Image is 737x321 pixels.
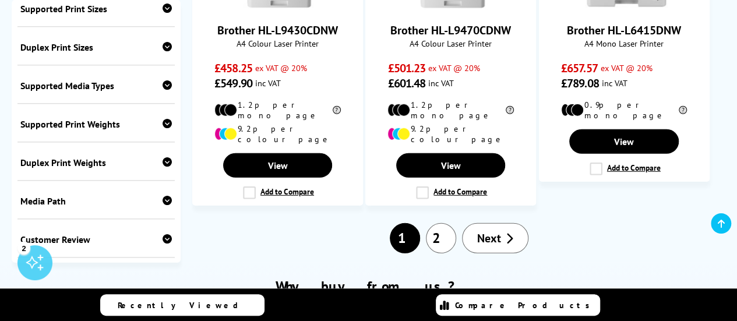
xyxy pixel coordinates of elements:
[214,76,252,91] span: £549.90
[20,157,172,169] div: Duplex Print Weights
[255,77,281,89] span: inc VAT
[17,241,30,254] div: 2
[580,2,668,13] a: Brother HL-L6415DNW
[561,76,599,91] span: £789.08
[100,294,265,316] a: Recently Viewed
[22,277,715,295] h2: Why buy from us?
[601,62,653,73] span: ex VAT @ 20%
[199,38,357,49] span: A4 Colour Laser Printer
[20,119,172,130] div: Supported Print Weights
[602,77,627,89] span: inc VAT
[387,76,425,91] span: £601.48
[387,100,514,121] li: 1.2p per mono page
[567,23,681,38] a: Brother HL-L6415DNW
[462,223,528,253] a: Next
[223,153,332,178] a: View
[436,294,600,316] a: Compare Products
[20,234,172,246] div: Customer Review
[20,3,172,15] div: Supported Print Sizes
[416,186,487,199] label: Add to Compare
[243,186,314,199] label: Add to Compare
[20,196,172,207] div: Media Path
[545,38,703,49] span: A4 Mono Laser Printer
[428,77,454,89] span: inc VAT
[217,23,338,38] a: Brother HL-L9430CDNW
[426,223,456,253] a: 2
[396,153,505,178] a: View
[20,80,172,92] div: Supported Media Types
[390,23,511,38] a: Brother HL-L9470CDNW
[118,300,250,311] span: Recently Viewed
[255,62,307,73] span: ex VAT @ 20%
[428,62,480,73] span: ex VAT @ 20%
[407,2,495,13] a: Brother HL-L9470CDNW
[561,100,687,121] li: 0.9p per mono page
[234,2,321,13] a: Brother HL-L9430CDNW
[372,38,530,49] span: A4 Colour Laser Printer
[477,231,501,246] span: Next
[387,124,514,144] li: 9.2p per colour page
[569,129,678,154] a: View
[214,100,341,121] li: 1.2p per mono page
[214,61,252,76] span: £458.25
[590,163,661,175] label: Add to Compare
[561,61,598,76] span: £657.57
[387,61,425,76] span: £501.23
[214,124,341,144] li: 9.2p per colour page
[20,42,172,54] div: Duplex Print Sizes
[455,300,596,311] span: Compare Products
